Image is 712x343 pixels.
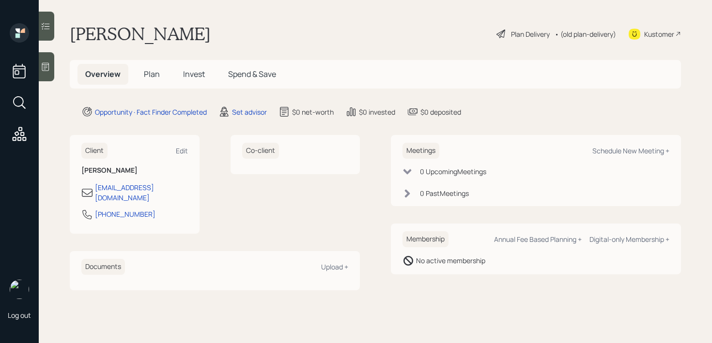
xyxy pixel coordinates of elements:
[321,262,348,271] div: Upload +
[589,235,669,244] div: Digital-only Membership +
[242,143,279,159] h6: Co-client
[511,29,550,39] div: Plan Delivery
[144,69,160,79] span: Plan
[494,235,582,244] div: Annual Fee Based Planning +
[81,143,108,159] h6: Client
[420,166,486,177] div: 0 Upcoming Meeting s
[8,311,31,320] div: Log out
[183,69,205,79] span: Invest
[555,29,616,39] div: • (old plan-delivery)
[420,107,461,117] div: $0 deposited
[228,69,276,79] span: Spend & Save
[644,29,674,39] div: Kustomer
[359,107,395,117] div: $0 invested
[70,23,211,45] h1: [PERSON_NAME]
[95,107,207,117] div: Opportunity · Fact Finder Completed
[420,188,469,198] div: 0 Past Meeting s
[95,182,188,203] div: [EMAIL_ADDRESS][DOMAIN_NAME]
[176,146,188,155] div: Edit
[402,143,439,159] h6: Meetings
[402,231,449,247] h6: Membership
[592,146,669,155] div: Schedule New Meeting +
[81,259,125,275] h6: Documents
[292,107,334,117] div: $0 net-worth
[85,69,121,79] span: Overview
[416,255,485,266] div: No active membership
[81,166,188,175] h6: [PERSON_NAME]
[95,209,155,219] div: [PHONE_NUMBER]
[232,107,267,117] div: Set advisor
[10,280,29,299] img: retirable_logo.png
